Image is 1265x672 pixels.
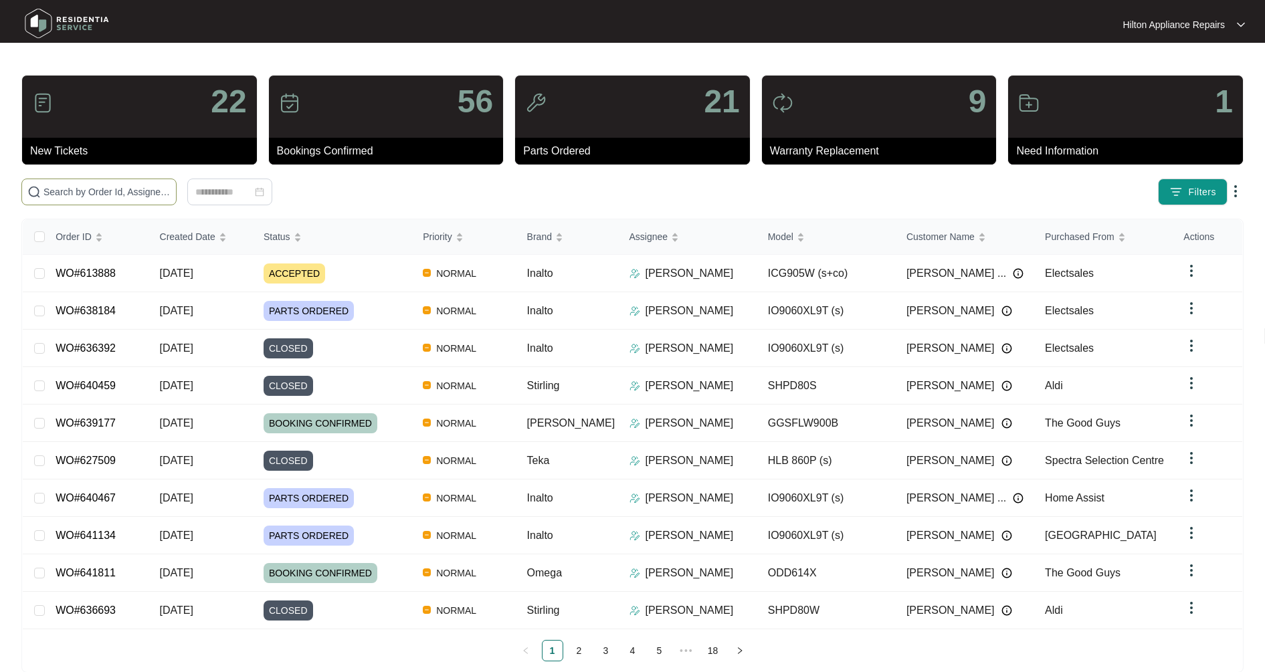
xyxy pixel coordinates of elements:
[522,647,530,655] span: left
[160,455,193,466] span: [DATE]
[32,92,54,114] img: icon
[646,490,734,506] p: [PERSON_NAME]
[527,267,553,279] span: Inalto
[969,86,987,118] p: 9
[629,380,640,391] img: Assigner Icon
[629,418,640,429] img: Assigner Icon
[423,269,431,277] img: Vercel Logo
[906,265,1006,282] span: [PERSON_NAME] ...
[649,640,670,661] li: 5
[516,219,619,255] th: Brand
[1045,492,1104,503] span: Home Assist
[595,640,617,661] li: 3
[423,456,431,464] img: Vercel Logo
[1183,562,1199,578] img: dropdown arrow
[431,415,482,431] span: NORMAL
[527,530,553,541] span: Inalto
[458,86,493,118] p: 56
[1001,455,1012,466] img: Info icon
[264,526,354,546] span: PARTS ORDERED
[160,305,193,316] span: [DATE]
[423,568,431,576] img: Vercel Logo
[1123,18,1225,31] p: Hilton Appliance Repairs
[629,268,640,279] img: Assigner Icon
[431,265,482,282] span: NORMAL
[646,265,734,282] p: [PERSON_NAME]
[757,292,896,330] td: IO9060XL9T (s)
[431,602,482,619] span: NORMAL
[1173,219,1242,255] th: Actions
[1045,567,1121,578] span: The Good Guys
[1183,450,1199,466] img: dropdown arrow
[45,219,149,255] th: Order ID
[1215,86,1233,118] p: 1
[757,479,896,517] td: IO9060XL9T (s)
[527,604,560,616] span: Stirling
[906,528,995,544] span: [PERSON_NAME]
[906,229,975,244] span: Customer Name
[1045,267,1094,279] span: Electsales
[1045,229,1114,244] span: Purchased From
[1045,380,1063,391] span: Aldi
[264,229,290,244] span: Status
[1183,338,1199,354] img: dropdown arrow
[423,493,431,501] img: Vercel Logo
[56,417,116,429] a: WO#639177
[1183,413,1199,429] img: dropdown arrow
[1001,343,1012,354] img: Info icon
[160,567,193,578] span: [DATE]
[523,143,750,159] p: Parts Ordered
[264,563,377,583] span: BOOKING CONFIRMED
[906,565,995,581] span: [PERSON_NAME]
[431,453,482,469] span: NORMAL
[757,517,896,554] td: IO9060XL9T (s)
[646,528,734,544] p: [PERSON_NAME]
[1183,487,1199,503] img: dropdown arrow
[702,640,724,661] li: 18
[768,229,793,244] span: Model
[1183,525,1199,541] img: dropdown arrow
[906,490,1006,506] span: [PERSON_NAME] ...
[43,185,171,199] input: Search by Order Id, Assignee Name, Customer Name, Brand and Model
[1001,380,1012,391] img: Info icon
[277,143,504,159] p: Bookings Confirmed
[1045,604,1063,616] span: Aldi
[1183,263,1199,279] img: dropdown arrow
[646,378,734,394] p: [PERSON_NAME]
[412,219,516,255] th: Priority
[896,219,1034,255] th: Customer Name
[56,604,116,616] a: WO#636693
[646,602,734,619] p: [PERSON_NAME]
[1045,455,1164,466] span: Spectra Selection Centre
[423,419,431,427] img: Vercel Logo
[527,492,553,503] span: Inalto
[423,344,431,352] img: Vercel Logo
[423,306,431,314] img: Vercel Logo
[736,647,744,655] span: right
[772,92,793,114] img: icon
[906,378,995,394] span: [PERSON_NAME]
[431,340,482,356] span: NORMAL
[264,338,313,358] span: CLOSED
[1237,21,1245,28] img: dropdown arrow
[431,490,482,506] span: NORMAL
[27,185,41,199] img: search-icon
[264,451,313,471] span: CLOSED
[264,376,313,396] span: CLOSED
[1188,185,1216,199] span: Filters
[56,530,116,541] a: WO#641134
[770,143,997,159] p: Warranty Replacement
[1001,306,1012,316] img: Info icon
[569,641,589,661] a: 2
[423,381,431,389] img: Vercel Logo
[431,528,482,544] span: NORMAL
[56,305,116,316] a: WO#638184
[676,640,697,661] span: •••
[1045,342,1094,354] span: Electsales
[1183,375,1199,391] img: dropdown arrow
[629,306,640,316] img: Assigner Icon
[757,442,896,479] td: HLB 860P (s)
[423,606,431,614] img: Vercel Logo
[264,488,354,508] span: PARTS ORDERED
[431,565,482,581] span: NORMAL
